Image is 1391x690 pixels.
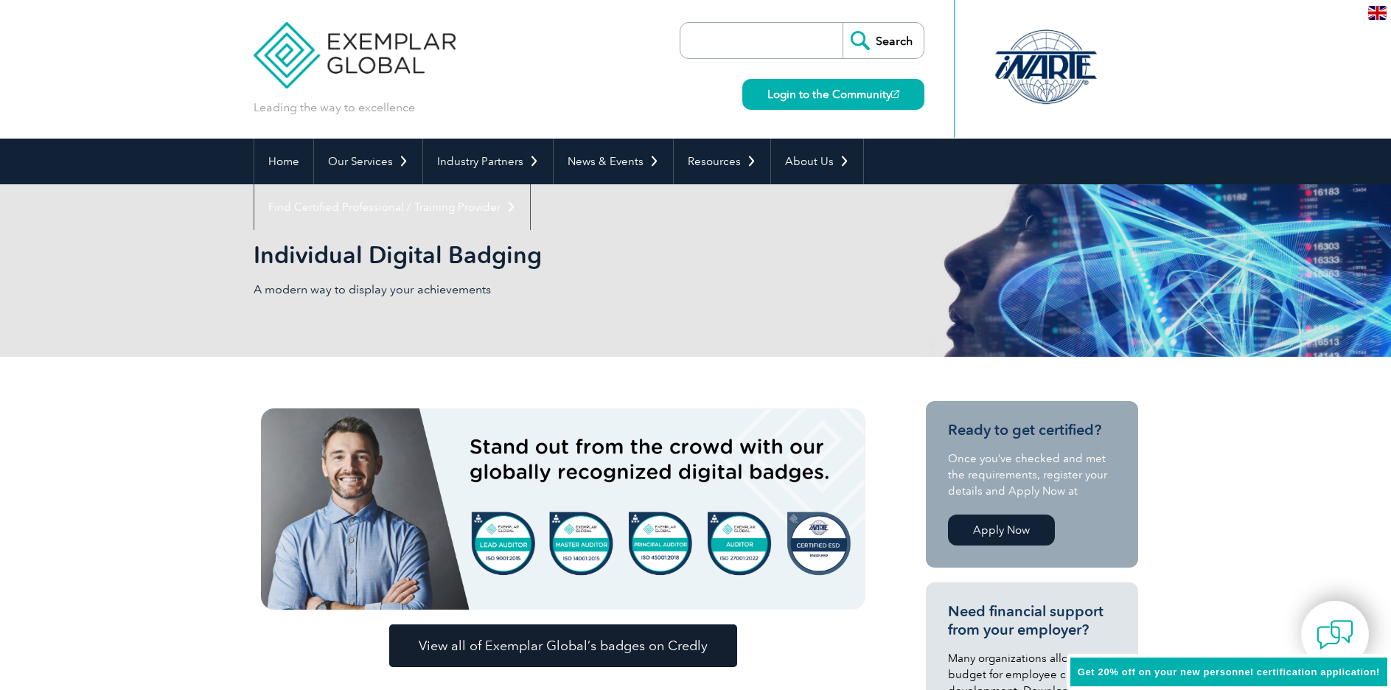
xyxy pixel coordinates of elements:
a: Home [254,139,313,184]
span: Get 20% off on your new personnel certification application! [1078,666,1380,677]
a: Resources [674,139,770,184]
h3: Need financial support from your employer? [948,602,1116,639]
a: Apply Now [948,515,1055,546]
a: Login to the Community [742,79,924,110]
h3: Ready to get certified? [948,421,1116,439]
h2: Individual Digital Badging [254,243,873,267]
img: contact-chat.png [1317,616,1353,653]
p: Leading the way to excellence [254,100,415,116]
p: A modern way to display your achievements [254,282,696,298]
a: Industry Partners [423,139,553,184]
a: Our Services [314,139,422,184]
a: About Us [771,139,863,184]
img: en [1368,6,1387,20]
span: View all of Exemplar Global’s badges on Credly [419,639,708,652]
img: open_square.png [891,90,899,98]
img: badges [261,408,865,610]
a: View all of Exemplar Global’s badges on Credly [389,624,737,667]
a: News & Events [554,139,673,184]
p: Once you’ve checked and met the requirements, register your details and Apply Now at [948,450,1116,499]
input: Search [843,23,924,58]
a: Find Certified Professional / Training Provider [254,184,530,230]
